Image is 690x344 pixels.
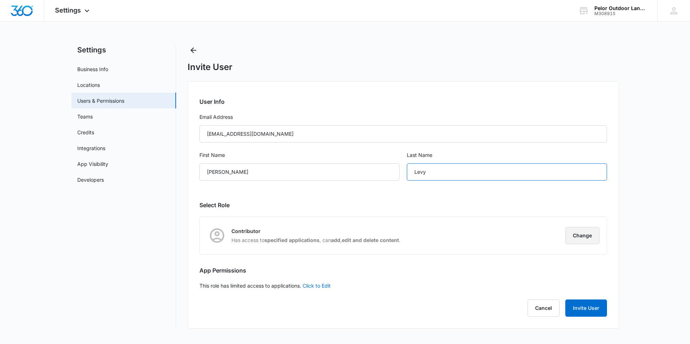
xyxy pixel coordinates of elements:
a: Credits [77,129,94,136]
div: account name [594,5,647,11]
strong: add [331,237,340,243]
a: Users & Permissions [77,97,124,104]
a: App Visibility [77,160,108,168]
strong: specified applications [264,237,319,243]
div: account id [594,11,647,16]
h2: Select Role [199,201,607,209]
div: This role has limited access to applications. [188,81,619,329]
button: Invite User [565,299,607,317]
h1: Invite User [188,62,233,73]
button: Cancel [528,299,560,317]
p: Has access to , can , . [231,236,400,244]
label: Email Address [199,113,607,121]
a: Integrations [77,144,105,152]
h2: User Info [199,97,607,106]
a: Developers [77,176,104,183]
p: Contributor [231,227,400,235]
strong: edit and delete content [342,237,399,243]
h2: App Permissions [199,266,607,275]
h2: Settings [72,45,176,55]
a: Business Info [77,65,108,73]
label: First Name [199,151,400,159]
label: Last Name [407,151,607,159]
a: Teams [77,113,93,120]
button: Change [565,227,599,244]
a: Click to Edit [303,283,331,289]
a: Locations [77,81,100,89]
span: Settings [55,6,81,14]
button: Back [188,45,199,56]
